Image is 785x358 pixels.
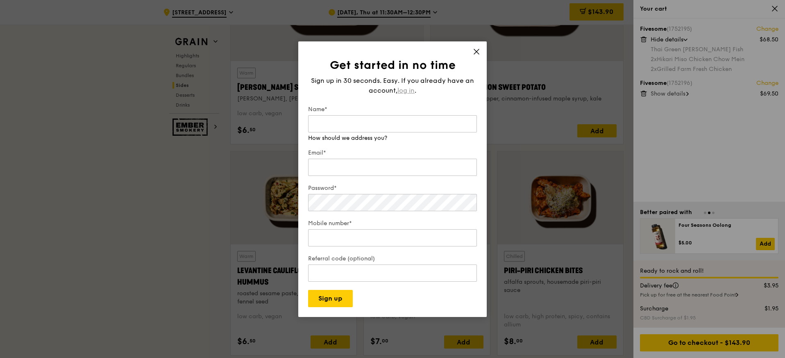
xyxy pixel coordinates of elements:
h1: Get started in no time [308,58,477,73]
label: Email* [308,149,477,157]
label: Mobile number* [308,219,477,228]
span: . [415,87,416,94]
label: Name* [308,105,477,114]
div: How should we address you? [308,134,477,142]
label: Referral code (optional) [308,255,477,263]
button: Sign up [308,290,353,307]
span: Sign up in 30 seconds. Easy. If you already have an account, [311,77,474,94]
span: log in [397,86,415,96]
label: Password* [308,184,477,192]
